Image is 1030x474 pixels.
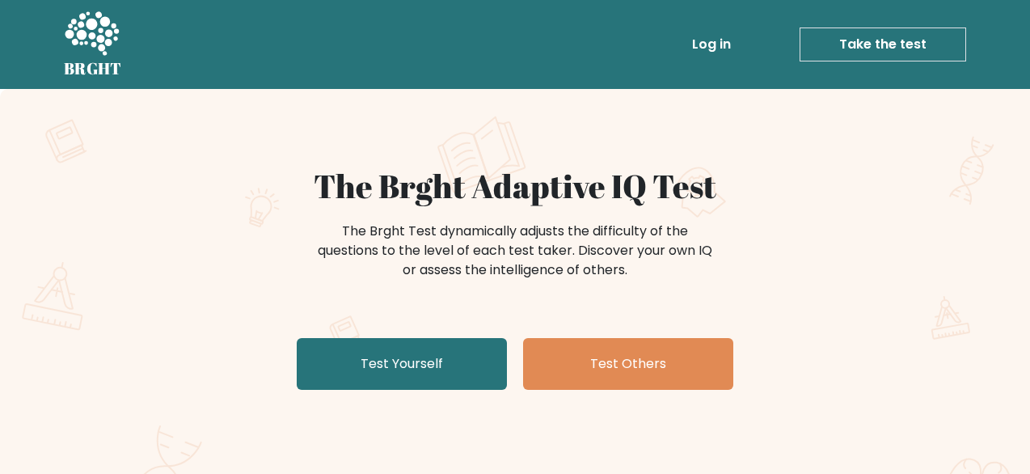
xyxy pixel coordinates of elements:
a: Take the test [800,28,966,61]
h1: The Brght Adaptive IQ Test [120,167,910,205]
a: Test Yourself [297,338,507,390]
a: Test Others [523,338,733,390]
h5: BRGHT [64,59,122,78]
div: The Brght Test dynamically adjusts the difficulty of the questions to the level of each test take... [313,222,717,280]
a: Log in [686,28,737,61]
a: BRGHT [64,6,122,83]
